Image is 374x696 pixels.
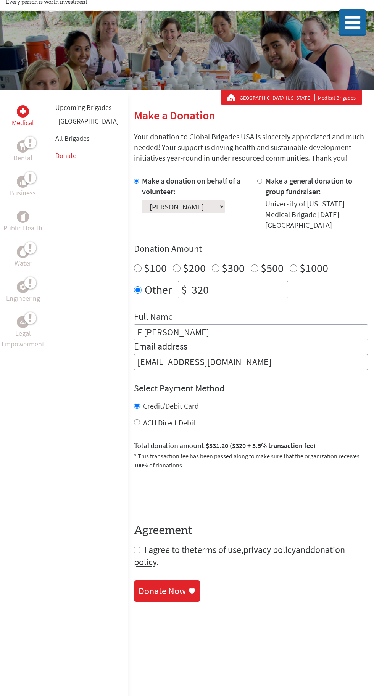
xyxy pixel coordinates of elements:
[265,176,352,196] label: Make a general donation to group fundraiser:
[10,176,36,198] a: BusinessBusiness
[134,524,368,538] h4: Agreement
[55,151,76,160] a: Donate
[145,281,172,298] label: Other
[13,140,32,163] a: DentalDental
[183,261,206,275] label: $200
[134,340,187,354] label: Email address
[20,108,26,114] img: Medical
[134,324,368,340] input: Enter Full Name
[134,580,200,602] a: Donate Now
[15,246,31,269] a: WaterWater
[134,131,368,163] p: Your donation to Global Brigades USA is sincerely appreciated and much needed! Your support is dr...
[55,134,90,143] a: All Brigades
[17,281,29,293] div: Engineering
[58,117,119,126] a: [GEOGRAPHIC_DATA]
[134,544,345,568] a: donation policy
[15,258,31,269] p: Water
[2,316,44,350] a: Legal EmpowermentLegal Empowerment
[243,544,296,556] a: privacy policy
[300,261,328,275] label: $1000
[134,311,173,324] label: Full Name
[194,544,241,556] a: terms of use
[134,440,316,451] label: Total donation amount:
[10,188,36,198] p: Business
[12,105,34,128] a: MedicalMedical
[12,118,34,128] p: Medical
[134,354,368,370] input: Your Email
[134,243,368,255] h4: Donation Amount
[134,382,368,395] h4: Select Payment Method
[134,108,368,122] h2: Make a Donation
[227,94,356,101] div: Medical Brigades
[143,401,199,411] label: Credit/Debit Card
[143,418,196,427] label: ACH Direct Debit
[134,479,250,509] iframe: reCAPTCHA
[55,147,119,164] li: Donate
[20,179,26,185] img: Business
[17,176,29,188] div: Business
[3,211,42,234] a: Public HealthPublic Health
[55,130,119,147] li: All Brigades
[2,328,44,350] p: Legal Empowerment
[238,94,315,101] a: [GEOGRAPHIC_DATA][US_STATE]
[134,544,345,568] span: I agree to the , and .
[178,281,190,298] div: $
[6,281,40,304] a: EngineeringEngineering
[17,105,29,118] div: Medical
[20,284,26,290] img: Engineering
[139,585,186,597] div: Donate Now
[134,451,368,470] p: * This transaction fee has been passed along to make sure that the organization receives 100% of ...
[17,316,29,328] div: Legal Empowerment
[55,103,112,112] a: Upcoming Brigades
[13,153,32,163] p: Dental
[3,223,42,234] p: Public Health
[206,441,316,450] span: $331.20 ($320 + 3.5% transaction fee)
[261,261,284,275] label: $500
[17,246,29,258] div: Water
[20,247,26,256] img: Water
[142,176,240,196] label: Make a donation on behalf of a volunteer:
[55,116,119,130] li: Panama
[20,213,26,221] img: Public Health
[17,211,29,223] div: Public Health
[55,99,119,116] li: Upcoming Brigades
[20,320,26,324] img: Legal Empowerment
[265,198,368,230] div: University of [US_STATE] Medical Brigade [DATE] [GEOGRAPHIC_DATA]
[6,293,40,304] p: Engineering
[144,261,167,275] label: $100
[190,281,288,298] input: Enter Amount
[17,140,29,153] div: Dental
[20,143,26,150] img: Dental
[222,261,245,275] label: $300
